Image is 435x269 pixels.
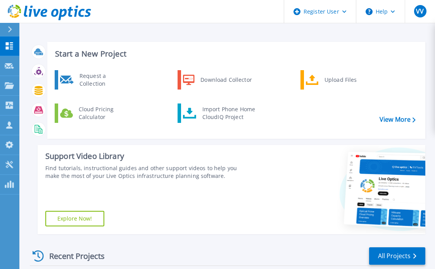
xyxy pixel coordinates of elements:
[55,50,415,58] h3: Start a New Project
[178,70,257,90] a: Download Collector
[300,70,380,90] a: Upload Files
[45,164,246,180] div: Find tutorials, instructional guides and other support videos to help you make the most of your L...
[76,72,132,88] div: Request a Collection
[75,105,132,121] div: Cloud Pricing Calculator
[55,103,134,123] a: Cloud Pricing Calculator
[197,72,255,88] div: Download Collector
[380,116,416,123] a: View More
[199,105,259,121] div: Import Phone Home CloudIQ Project
[45,151,246,161] div: Support Video Library
[45,211,104,226] a: Explore Now!
[416,8,424,14] span: VV
[55,70,134,90] a: Request a Collection
[369,247,425,265] a: All Projects
[321,72,378,88] div: Upload Files
[30,247,115,266] div: Recent Projects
